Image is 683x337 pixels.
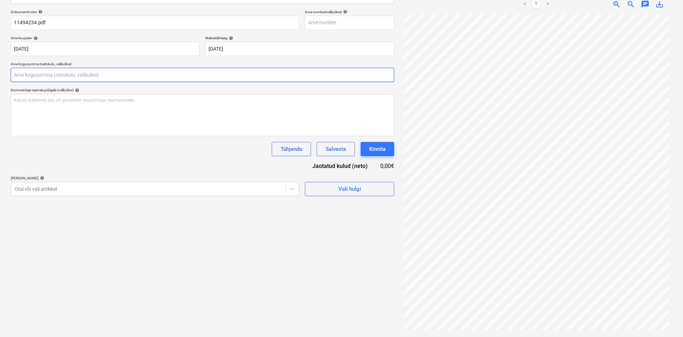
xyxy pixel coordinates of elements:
div: Dokumendi nimi [11,10,299,14]
span: help [227,36,233,40]
span: help [39,176,44,180]
div: Maksetähtaeg [205,36,394,40]
input: Arve kogusumma (netokulu, valikuline) [11,68,394,82]
div: Kinnita [369,144,386,154]
div: Tühjenda [281,144,302,154]
p: Arve kogusumma (netokulu, valikuline) [11,62,394,68]
input: Arve number [305,16,394,30]
iframe: Chat Widget [647,303,683,337]
div: Vali hulgi [338,184,361,194]
div: Arve number (valikuline) [305,10,394,14]
input: Arve kuupäeva pole määratud. [11,42,200,56]
div: Vestlusvidin [647,303,683,337]
span: help [37,10,42,14]
button: Kinnita [361,142,394,156]
span: help [342,10,347,14]
div: [PERSON_NAME] [11,176,299,180]
div: Salvesta [326,144,346,154]
button: Salvesta [317,142,355,156]
button: Tühjenda [272,142,311,156]
div: Jaotatud kulud (neto) [301,162,379,170]
div: Kommentaar raamatupidajale (valikuline) [11,88,394,92]
button: Vali hulgi [305,182,394,196]
span: help [32,36,38,40]
span: help [74,88,79,92]
div: Arve kuupäev [11,36,200,40]
input: Dokumendi nimi [11,16,299,30]
div: 0,00€ [379,162,394,170]
input: Tähtaega pole määratud [205,42,394,56]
